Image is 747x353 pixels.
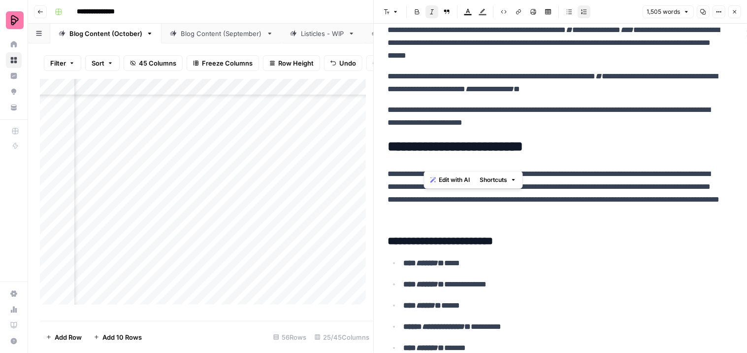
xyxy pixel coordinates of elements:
[269,329,311,345] div: 56 Rows
[643,5,694,18] button: 1,505 words
[6,84,22,100] a: Opportunities
[339,58,356,68] span: Undo
[162,24,282,43] a: Blog Content (September)
[363,24,471,43] a: Blog Content (August)
[6,333,22,349] button: Help + Support
[50,58,66,68] span: Filter
[480,176,508,184] span: Shortcuts
[92,58,104,68] span: Sort
[324,55,362,71] button: Undo
[6,8,22,33] button: Workspace: Preply
[50,24,162,43] a: Blog Content (October)
[139,58,176,68] span: 45 Columns
[6,286,22,302] a: Settings
[69,29,142,38] div: Blog Content (October)
[301,29,344,38] div: Listicles - WIP
[85,55,120,71] button: Sort
[102,332,142,342] span: Add 10 Rows
[44,55,81,71] button: Filter
[202,58,253,68] span: Freeze Columns
[6,36,22,52] a: Home
[6,318,22,333] a: Learning Hub
[426,174,474,186] button: Edit with AI
[181,29,262,38] div: Blog Content (September)
[124,55,183,71] button: 45 Columns
[311,329,374,345] div: 25/45 Columns
[6,100,22,115] a: Your Data
[55,332,82,342] span: Add Row
[278,58,314,68] span: Row Height
[6,11,24,29] img: Preply Logo
[282,24,363,43] a: Listicles - WIP
[6,302,22,318] a: Usage
[476,174,520,186] button: Shortcuts
[88,329,148,345] button: Add 10 Rows
[263,55,320,71] button: Row Height
[187,55,259,71] button: Freeze Columns
[6,68,22,84] a: Insights
[439,176,470,184] span: Edit with AI
[647,7,681,16] span: 1,505 words
[40,329,88,345] button: Add Row
[6,52,22,68] a: Browse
